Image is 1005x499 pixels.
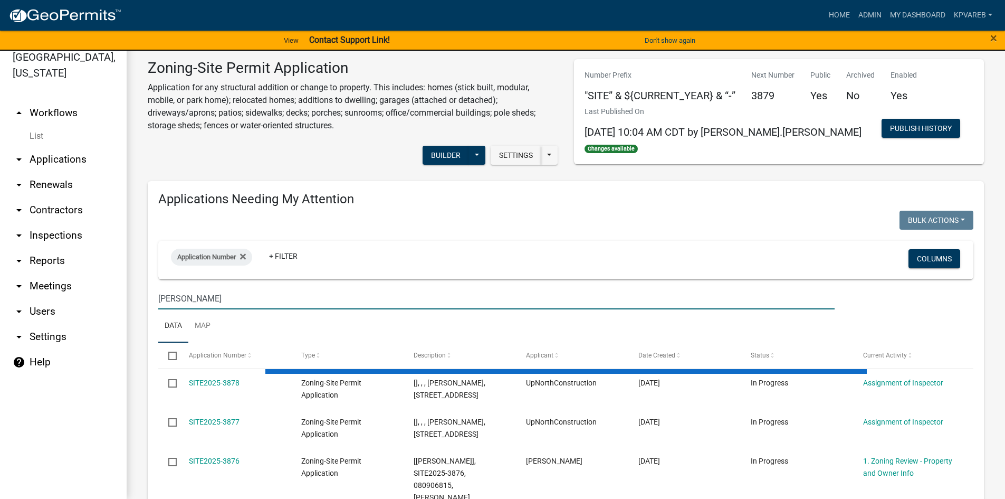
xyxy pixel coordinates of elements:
i: arrow_drop_down [13,255,25,267]
datatable-header-cell: Type [291,343,403,368]
a: Map [188,309,217,343]
span: 09/18/2025 [638,418,660,426]
span: Zoning-Site Permit Application [301,457,361,477]
span: Type [301,352,315,359]
strong: Contact Support Link! [309,35,390,45]
span: Applicant [526,352,553,359]
a: SITE2025-3876 [189,457,240,465]
span: Description [414,352,446,359]
a: View [280,32,303,49]
span: Application Number [177,253,236,261]
h5: "SITE” & ${CURRENT_YEAR} & “-” [585,89,735,102]
button: Settings [491,146,541,165]
i: arrow_drop_up [13,107,25,119]
a: + Filter [261,247,306,266]
a: My Dashboard [886,5,950,25]
span: In Progress [751,418,788,426]
p: Enabled [891,70,917,81]
a: Home [825,5,854,25]
i: arrow_drop_down [13,305,25,318]
a: Assignment of Inspector [863,379,943,387]
i: help [13,356,25,369]
datatable-header-cell: Application Number [178,343,291,368]
datatable-header-cell: Current Activity [853,343,965,368]
span: × [990,31,997,45]
p: Number Prefix [585,70,735,81]
p: Archived [846,70,875,81]
button: Close [990,32,997,44]
span: 09/18/2025 [638,379,660,387]
a: Data [158,309,188,343]
h5: No [846,89,875,102]
h5: Yes [891,89,917,102]
h5: Yes [810,89,830,102]
a: 1. Zoning Review - Property and Owner Info [863,457,952,477]
span: Zoning-Site Permit Application [301,418,361,438]
p: Next Number [751,70,795,81]
button: Builder [423,146,469,165]
span: In Progress [751,457,788,465]
span: UpNorthConstruction [526,379,597,387]
input: Search for applications [158,288,835,309]
i: arrow_drop_down [13,178,25,191]
span: 09/17/2025 [638,457,660,465]
p: Application for any structural addition or change to property. This includes: homes (stick built,... [148,81,558,132]
wm-modal-confirm: Workflow Publish History [882,125,960,133]
datatable-header-cell: Status [741,343,853,368]
h3: Zoning-Site Permit Application [148,59,558,77]
button: Columns [908,249,960,268]
datatable-header-cell: Date Created [628,343,741,368]
a: kpvareb [950,5,997,25]
a: Assignment of Inspector [863,418,943,426]
h4: Applications Needing My Attention [158,192,973,207]
datatable-header-cell: Select [158,343,178,368]
i: arrow_drop_down [13,229,25,242]
span: Status [751,352,769,359]
span: [], , , SHANNON VAN HORN, 14502 tradewinds Rd Audubon, MN [414,379,485,399]
a: SITE2025-3877 [189,418,240,426]
span: Zoning-Site Permit Application [301,379,361,399]
button: Publish History [882,119,960,138]
datatable-header-cell: Applicant [516,343,628,368]
button: Bulk Actions [899,211,973,230]
span: Current Activity [863,352,907,359]
span: Application Number [189,352,246,359]
i: arrow_drop_down [13,331,25,343]
span: [DATE] 10:04 AM CDT by [PERSON_NAME].[PERSON_NAME] [585,126,862,138]
span: Date Created [638,352,675,359]
i: arrow_drop_down [13,280,25,293]
span: Changes available [585,145,638,153]
datatable-header-cell: Description [404,343,516,368]
span: [], , , ANDREW CARLSON, 17276 N LEAF LAKE RD [414,418,485,438]
p: Last Published On [585,106,862,117]
p: Public [810,70,830,81]
i: arrow_drop_down [13,204,25,216]
i: arrow_drop_down [13,153,25,166]
h5: 3879 [751,89,795,102]
span: In Progress [751,379,788,387]
button: Don't show again [640,32,700,49]
span: UpNorthConstruction [526,418,597,426]
span: Steven Zamzo [526,457,582,465]
a: SITE2025-3878 [189,379,240,387]
a: Admin [854,5,886,25]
